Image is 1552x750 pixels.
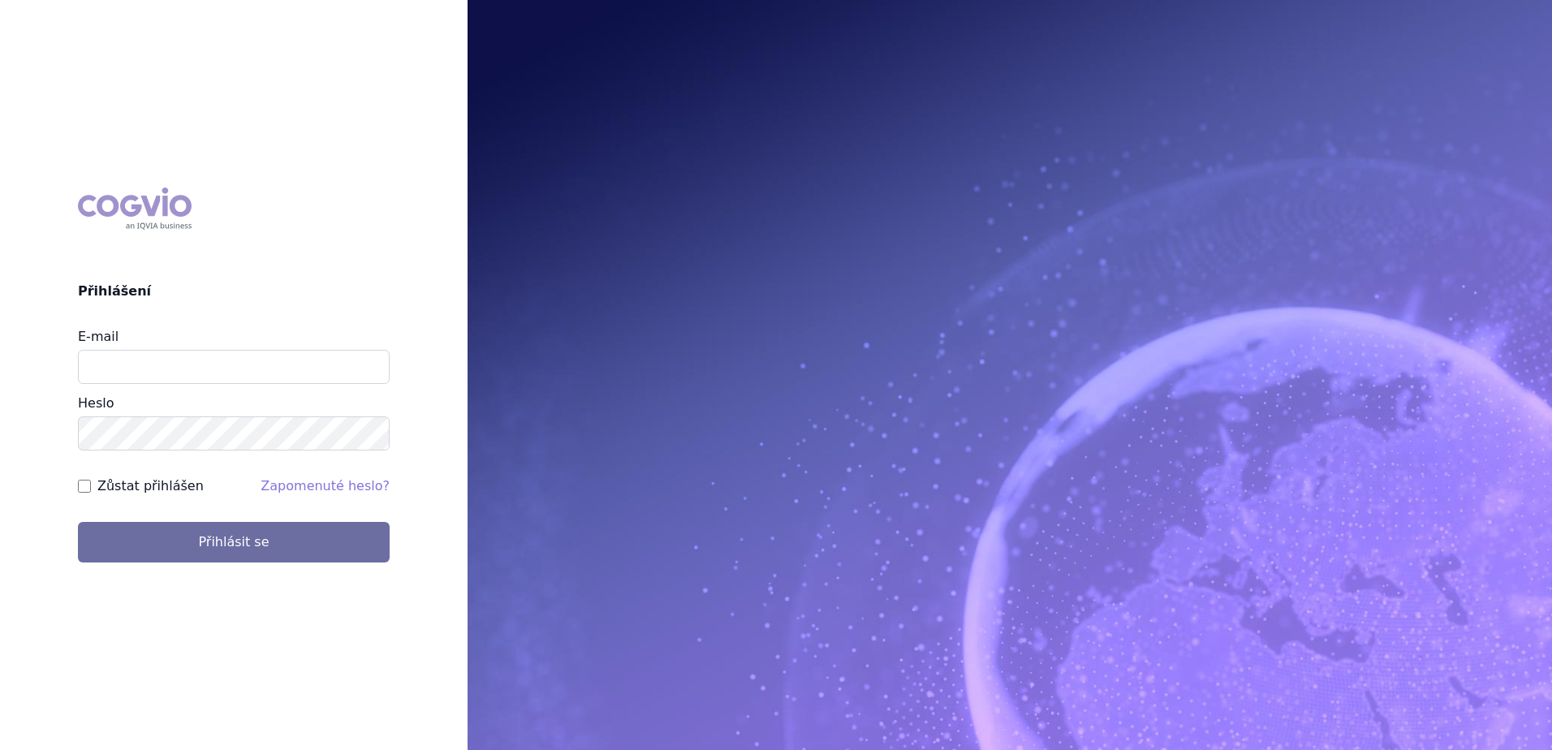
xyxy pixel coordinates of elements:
label: E-mail [78,329,119,344]
label: Zůstat přihlášen [97,476,204,496]
a: Zapomenuté heslo? [261,478,390,494]
h2: Přihlášení [78,282,390,301]
div: COGVIO [78,187,192,230]
label: Heslo [78,395,114,411]
button: Přihlásit se [78,522,390,562]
